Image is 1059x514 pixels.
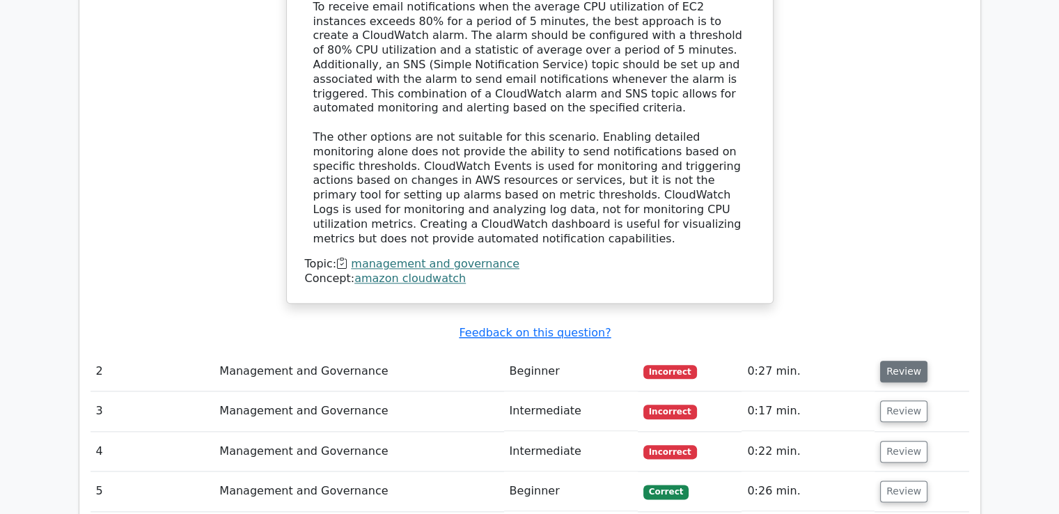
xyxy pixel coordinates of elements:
span: Incorrect [643,405,697,419]
td: Beginner [504,352,638,391]
td: 0:17 min. [742,391,874,431]
td: Management and Governance [214,472,503,511]
td: 0:27 min. [742,352,874,391]
span: Incorrect [643,365,697,379]
button: Review [880,481,927,502]
td: Management and Governance [214,432,503,472]
div: Topic: [305,257,755,272]
td: Beginner [504,472,638,511]
a: management and governance [351,257,519,270]
td: 0:26 min. [742,472,874,511]
td: 5 [91,472,214,511]
a: amazon cloudwatch [354,272,466,285]
td: 4 [91,432,214,472]
td: Intermediate [504,432,638,472]
button: Review [880,400,927,422]
td: Intermediate [504,391,638,431]
span: Correct [643,485,689,499]
td: Management and Governance [214,391,503,431]
div: Concept: [305,272,755,286]
span: Incorrect [643,445,697,459]
td: 2 [91,352,214,391]
td: 0:22 min. [742,432,874,472]
td: Management and Governance [214,352,503,391]
button: Review [880,361,927,382]
td: 3 [91,391,214,431]
a: Feedback on this question? [459,326,611,339]
button: Review [880,441,927,462]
